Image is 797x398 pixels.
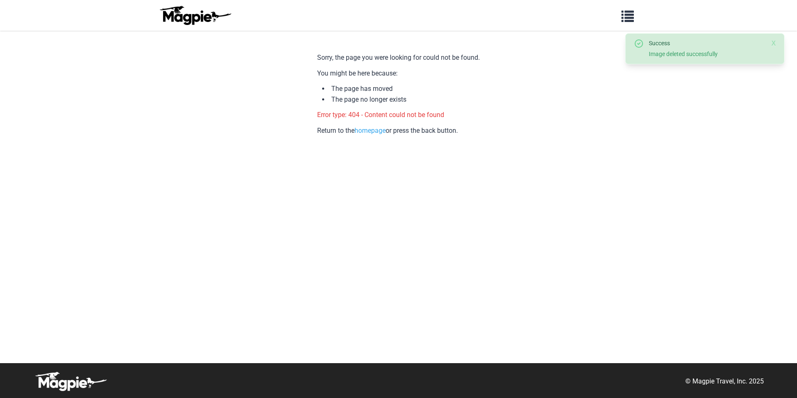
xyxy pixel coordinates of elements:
[649,39,760,48] div: Success
[158,5,232,25] img: logo-ab69f6fb50320c5b225c76a69d11143b.png
[33,371,108,391] img: logo-white-d94fa1abed81b67a048b3d0f0ab5b955.png
[771,39,776,49] button: Close
[317,125,480,136] p: Return to the or press the back button.
[317,52,480,63] p: Sorry, the page you were looking for could not be found.
[354,127,386,134] a: homepage
[322,94,480,105] li: The page no longer exists
[322,83,480,94] li: The page has moved
[317,68,480,79] p: You might be here because:
[685,376,764,387] p: © Magpie Travel, Inc. 2025
[649,49,760,59] div: Image deleted successfully
[317,110,480,120] p: Error type: 404 - Content could not be found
